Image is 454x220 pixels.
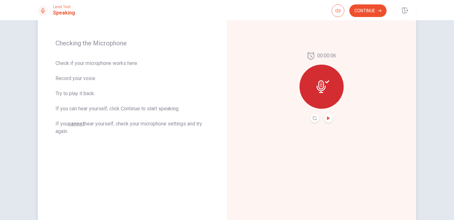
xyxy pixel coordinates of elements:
[317,52,336,60] span: 00:00:06
[55,60,209,135] span: Check if your microphone works here. Record your voice. Try to play it back. If you can hear your...
[55,39,209,47] span: Checking the Microphone
[68,121,84,127] u: cannot
[349,4,387,17] button: Continue
[310,114,319,123] button: Record Again
[53,9,75,17] h1: Speaking
[53,5,75,9] span: Level Test
[324,114,333,123] button: Play Audio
